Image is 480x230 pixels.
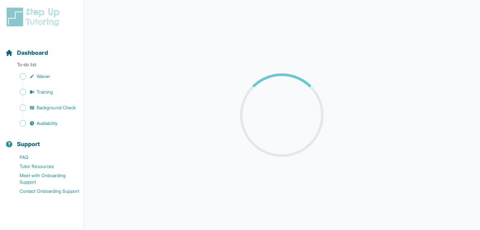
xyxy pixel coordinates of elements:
a: Meet with Onboarding Support [5,171,83,187]
a: Availability [5,119,83,128]
span: Support [17,140,40,149]
span: Training [37,89,53,95]
span: Waiver [37,73,50,80]
a: Background Check [5,103,83,112]
span: Background Check [37,104,76,111]
a: Training [5,87,83,97]
button: Dashboard [3,38,81,60]
a: Contact Onboarding Support [5,187,83,196]
a: Tutor Resources [5,162,83,171]
img: logo [5,7,63,27]
a: FAQ [5,153,83,162]
p: To-do list [3,61,81,70]
a: Waiver [5,72,83,81]
span: Dashboard [17,48,48,57]
a: Dashboard [5,48,48,57]
button: Support [3,129,81,151]
span: Availability [37,120,57,127]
